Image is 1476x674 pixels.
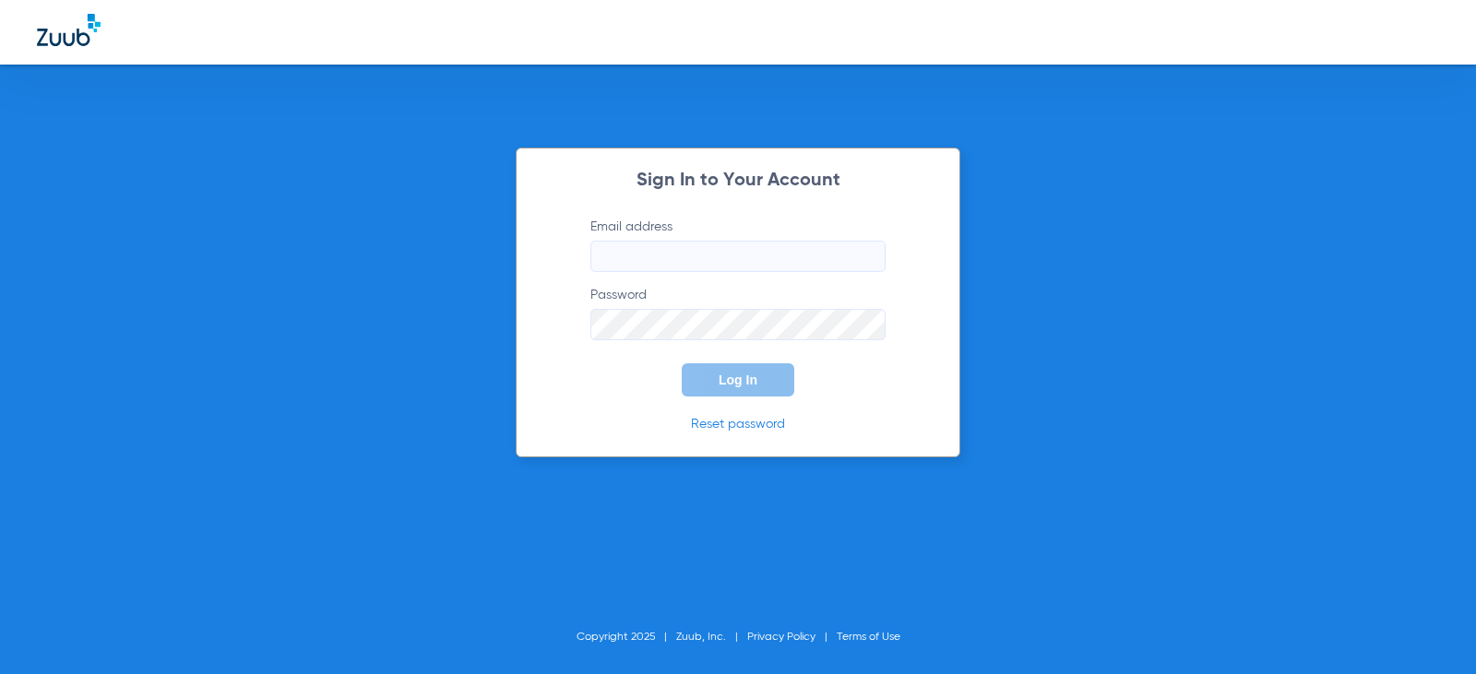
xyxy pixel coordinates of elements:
[590,309,886,340] input: Password
[676,628,747,646] li: Zuub, Inc.
[682,363,794,396] button: Log In
[837,632,900,643] a: Terms of Use
[563,171,913,190] h2: Sign In to Your Account
[590,218,886,272] label: Email address
[719,372,757,387] span: Log In
[590,241,886,272] input: Email address
[590,286,886,340] label: Password
[1384,585,1476,674] iframe: Chat Widget
[577,628,676,646] li: Copyright 2025
[691,418,785,431] a: Reset password
[37,14,101,46] img: Zuub Logo
[747,632,815,643] a: Privacy Policy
